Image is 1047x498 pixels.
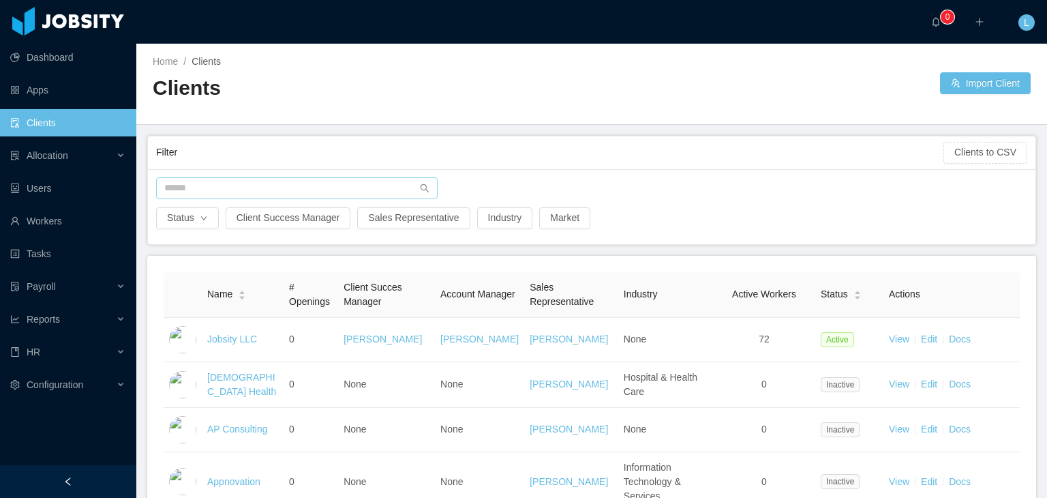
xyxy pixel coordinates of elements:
[440,334,519,345] a: [PERSON_NAME]
[357,207,470,229] button: Sales Representative
[853,289,861,293] i: icon: caret-up
[713,362,815,408] td: 0
[156,140,943,165] div: Filter
[169,416,196,443] img: 6a95fc60-fa44-11e7-a61b-55864beb7c96_5a5d513336692-400w.png
[153,56,178,67] a: Home
[344,476,366,487] span: None
[169,371,196,398] img: 6a8e90c0-fa44-11e7-aaa7-9da49113f530_5a5d50e77f870-400w.png
[921,334,937,345] a: Edit
[10,207,125,235] a: icon: userWorkers
[284,362,338,408] td: 0
[921,424,937,435] a: Edit
[27,347,40,357] span: HR
[921,476,937,487] a: Edit
[238,289,246,298] div: Sort
[169,468,196,495] img: 6a96eda0-fa44-11e7-9f69-c143066b1c39_5a5d5161a4f93-400w.png
[10,44,125,71] a: icon: pie-chartDashboard
[289,282,330,307] span: # Openings
[440,379,463,390] span: None
[931,17,941,27] i: icon: bell
[27,314,60,325] span: Reports
[10,151,20,160] i: icon: solution
[821,422,860,437] span: Inactive
[732,289,796,299] span: Active Workers
[624,424,646,435] span: None
[420,184,429,193] i: icon: search
[239,294,246,298] i: icon: caret-down
[344,334,422,345] a: [PERSON_NAME]
[975,17,984,27] i: icon: plus
[624,372,697,397] span: Hospital & Health Care
[27,150,68,161] span: Allocation
[940,72,1031,94] button: icon: usergroup-addImport Client
[10,314,20,324] i: icon: line-chart
[477,207,533,229] button: Industry
[440,289,515,299] span: Account Manager
[889,476,909,487] a: View
[530,379,608,390] a: [PERSON_NAME]
[10,175,125,202] a: icon: robotUsers
[183,56,186,67] span: /
[889,334,909,345] a: View
[27,379,83,390] span: Configuration
[10,76,125,104] a: icon: appstoreApps
[943,142,1027,164] button: Clients to CSV
[207,287,232,302] span: Name
[821,377,860,392] span: Inactive
[713,408,815,452] td: 0
[949,476,971,487] a: Docs
[239,289,246,293] i: icon: caret-up
[192,56,221,67] span: Clients
[207,334,257,345] a: Jobsity LLC
[530,282,594,307] span: Sales Representative
[713,318,815,362] td: 72
[27,281,56,292] span: Payroll
[10,282,20,291] i: icon: file-protect
[344,379,366,390] span: None
[889,424,909,435] a: View
[207,424,267,435] a: AP Consulting
[207,372,276,397] a: [DEMOGRAPHIC_DATA] Health
[949,379,971,390] a: Docs
[530,424,608,435] a: [PERSON_NAME]
[921,379,937,390] a: Edit
[10,380,20,390] i: icon: setting
[344,282,402,307] span: Client Succes Manager
[207,476,260,487] a: Appnovation
[889,289,920,299] span: Actions
[10,240,125,267] a: icon: profileTasks
[821,474,860,489] span: Inactive
[949,424,971,435] a: Docs
[284,318,338,362] td: 0
[821,287,848,302] span: Status
[284,408,338,452] td: 0
[889,379,909,390] a: View
[821,332,854,347] span: Active
[10,347,20,357] i: icon: book
[153,74,592,102] h2: Clients
[156,207,219,229] button: Statusicon: down
[949,334,971,345] a: Docs
[853,294,861,298] i: icon: caret-down
[539,207,590,229] button: Market
[624,289,658,299] span: Industry
[853,289,862,298] div: Sort
[624,334,646,345] span: None
[530,476,608,487] a: [PERSON_NAME]
[226,207,351,229] button: Client Success Manager
[169,326,196,353] img: dc41d540-fa30-11e7-b498-73b80f01daf1_657caab8ac997-400w.png
[941,10,954,24] sup: 0
[440,476,463,487] span: None
[10,109,125,136] a: icon: auditClients
[1024,14,1029,31] span: L
[344,424,366,435] span: None
[440,424,463,435] span: None
[530,334,608,345] a: [PERSON_NAME]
